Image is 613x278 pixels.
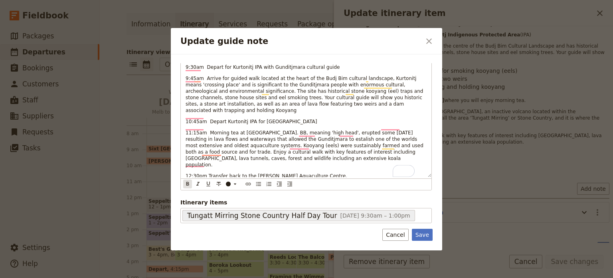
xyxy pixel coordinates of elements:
[225,181,241,187] div: ​
[265,180,273,188] button: Numbered list
[285,180,294,188] button: Decrease indent
[186,64,340,70] span: 9:30am Depart for Kurtonitj IPA with Gunditjmara cultural guide
[186,130,425,168] span: 11:15am Morning tea at [GEOGRAPHIC_DATA]. BB, meaning 'high head', erupted some [DATE] resulting ...
[180,198,432,206] span: Itinerary items
[422,34,436,48] button: Close dialog
[181,21,431,177] div: To enrich screen reader interactions, please activate Accessibility in Grammarly extension settings
[194,180,202,188] button: Format italic
[186,76,425,113] span: 9:45am Arrive for guided walk located at the heart of the Budj Bim cultural landscape, Kurtonitj ...
[187,211,337,220] span: Tungatt Mirring Stone Country Half Day Tour
[183,180,192,188] button: Format bold
[244,180,253,188] button: Insert link
[204,180,213,188] button: Format underline
[180,35,421,47] h2: Update guide note
[412,229,433,241] button: Save
[254,180,263,188] button: Bulleted list
[214,180,223,188] button: Format strikethrough
[186,119,317,124] span: 10:45am Depart Kurtonitj IPA for [GEOGRAPHIC_DATA]
[275,180,284,188] button: Increase indent
[224,180,240,188] button: ​
[340,212,410,219] span: [DATE] 9:30am – 1:00pm
[382,229,408,241] button: Cancel
[186,173,347,179] span: 12:30pm Transfer back to the [PERSON_NAME] Aquaculture Centre.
